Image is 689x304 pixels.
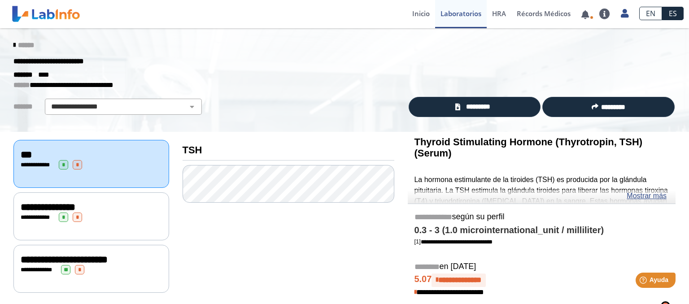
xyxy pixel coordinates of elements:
h5: según su perfil [414,212,669,222]
a: Mostrar más [627,191,667,201]
iframe: Help widget launcher [609,269,679,294]
h5: en [DATE] [414,262,669,272]
b: Thyroid Stimulating Hormone (Thyrotropin, TSH) (Serum) [414,136,643,159]
b: TSH [183,144,202,156]
a: ES [662,7,684,20]
span: HRA [492,9,506,18]
a: [1] [414,238,493,245]
h4: 5.07 [414,274,669,287]
p: La hormona estimulante de la tiroides (TSH) es producida por la glándula pituitaria. La TSH estim... [414,174,669,249]
a: EN [639,7,662,20]
h4: 0.3 - 3 (1.0 microinternational_unit / milliliter) [414,225,669,236]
